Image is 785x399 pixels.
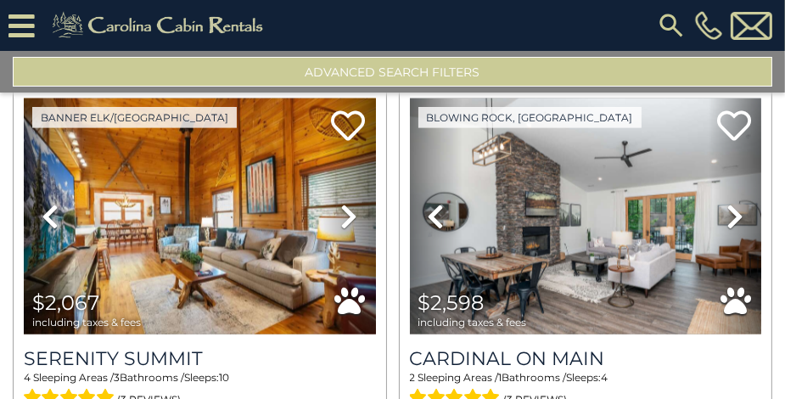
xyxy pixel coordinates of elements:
span: 4 [24,371,31,384]
span: 3 [114,371,120,384]
a: Cardinal On Main [410,347,762,370]
span: including taxes & fees [32,317,141,328]
a: Serenity Summit [24,347,376,370]
span: 1 [499,371,502,384]
span: including taxes & fees [418,317,527,328]
span: 10 [219,371,229,384]
a: Blowing Rock, [GEOGRAPHIC_DATA] [418,107,642,128]
span: 4 [602,371,608,384]
a: [PHONE_NUMBER] [691,11,726,40]
img: thumbnail_167067393.jpeg [410,98,762,334]
button: Advanced Search Filters [13,57,772,87]
img: Khaki-logo.png [43,8,278,42]
span: 2 [410,371,416,384]
span: $2,598 [418,290,485,315]
a: Add to favorites [332,109,366,145]
span: $2,067 [32,290,99,315]
a: Add to favorites [717,109,751,145]
img: thumbnail_167191056.jpeg [24,98,376,334]
a: Banner Elk/[GEOGRAPHIC_DATA] [32,107,237,128]
img: search-regular.svg [656,10,687,41]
